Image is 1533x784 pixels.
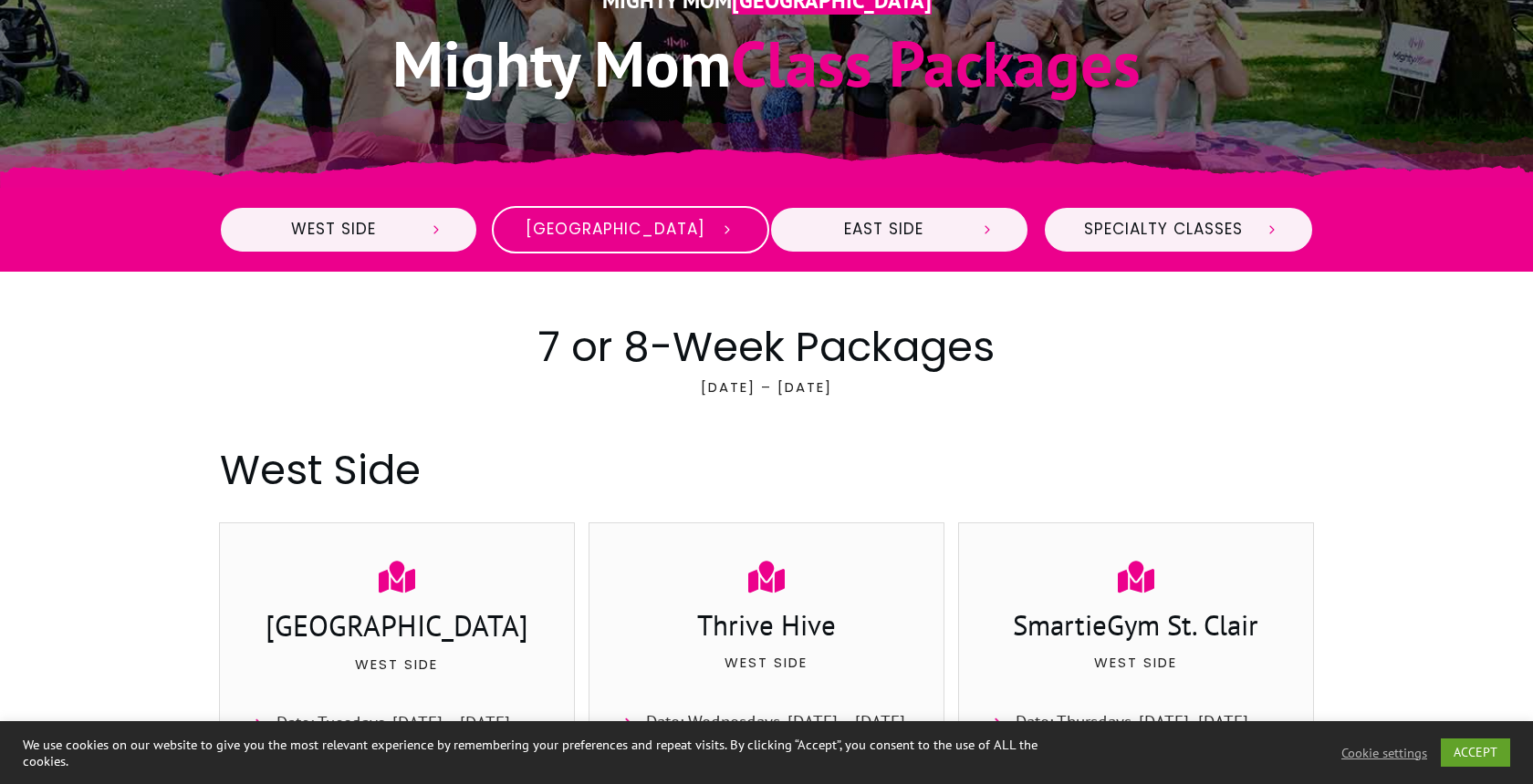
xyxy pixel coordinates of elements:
[238,653,556,698] p: West Side
[220,376,1313,421] p: [DATE] – [DATE]
[276,708,510,738] span: Date: Tuesdays, [DATE] – [DATE]
[769,206,1029,253] a: East Side
[23,737,1064,769] div: We use cookies on our website to give you the most relevant experience by remembering your prefer...
[1441,738,1510,767] a: ACCEPT
[220,318,1313,376] h2: 7 or 8-Week Packages
[608,651,925,696] p: West Side
[492,206,769,253] a: [GEOGRAPHIC_DATA]
[253,220,414,240] span: West Side
[1341,745,1427,761] a: Cookie settings
[220,441,1313,499] h2: West Side
[238,605,556,651] h3: [GEOGRAPHIC_DATA]
[977,605,1295,649] h3: SmartieGym St. Clair
[977,651,1295,696] p: West Side
[392,22,731,104] span: Mighty Mom
[238,22,1295,105] h1: Class Packages
[1016,707,1248,738] span: Date: Thursdays, [DATE]- [DATE]
[219,206,478,253] a: West Side
[803,220,965,240] span: East Side
[526,220,705,240] span: [GEOGRAPHIC_DATA]
[608,605,925,649] h3: Thrive Hive
[1077,220,1250,240] span: Specialty Classes
[1043,206,1314,253] a: Specialty Classes
[646,707,905,738] span: Date: Wednesdays, [DATE] – [DATE]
